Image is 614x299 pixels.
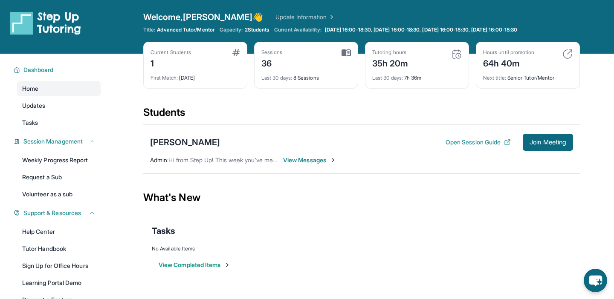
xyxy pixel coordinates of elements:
[261,49,283,56] div: Sessions
[20,66,96,74] button: Dashboard
[283,156,336,164] span: View Messages
[159,261,231,269] button: View Completed Items
[143,106,580,124] div: Students
[261,69,351,81] div: 8 Sessions
[245,26,269,33] span: 2 Students
[17,115,101,130] a: Tasks
[151,75,178,81] span: First Match :
[151,56,191,69] div: 1
[152,225,175,237] span: Tasks
[17,224,101,239] a: Help Center
[325,26,517,33] span: [DATE] 16:00-18:30, [DATE] 16:00-18:30, [DATE] 16:00-18:30, [DATE] 16:00-18:30
[261,56,283,69] div: 36
[372,75,403,81] span: Last 30 days :
[151,69,240,81] div: [DATE]
[562,49,573,59] img: card
[150,136,220,148] div: [PERSON_NAME]
[17,258,101,273] a: Sign Up for Office Hours
[168,156,461,164] span: Hi from Step Up! This week you’ve met for 0 minutes and this month you’ve met for 8 hours. Happy ...
[523,134,573,151] button: Join Meeting
[483,69,573,81] div: Senior Tutor/Mentor
[261,75,292,81] span: Last 30 days :
[342,49,351,57] img: card
[17,81,101,96] a: Home
[275,13,335,21] a: Update Information
[530,140,566,145] span: Join Meeting
[372,49,408,56] div: Tutoring hours
[452,49,462,59] img: card
[330,157,336,164] img: Chevron-Right
[17,241,101,256] a: Tutor Handbook
[327,13,335,21] img: Chevron Right
[22,101,46,110] span: Updates
[150,156,168,164] span: Admin :
[22,84,38,93] span: Home
[17,187,101,202] a: Volunteer as a sub
[22,118,38,127] span: Tasks
[10,11,81,35] img: logo
[483,75,506,81] span: Next title :
[151,49,191,56] div: Current Students
[584,269,607,292] button: chat-button
[220,26,243,33] span: Capacity:
[143,179,580,216] div: What's New
[483,49,534,56] div: Hours until promotion
[23,66,54,74] span: Dashboard
[232,49,240,56] img: card
[372,69,462,81] div: 7h 36m
[483,56,534,69] div: 64h 40m
[20,209,96,217] button: Support & Resources
[17,275,101,290] a: Learning Portal Demo
[143,26,155,33] span: Title:
[17,98,101,113] a: Updates
[323,26,519,33] a: [DATE] 16:00-18:30, [DATE] 16:00-18:30, [DATE] 16:00-18:30, [DATE] 16:00-18:30
[20,137,96,146] button: Session Management
[446,138,511,147] button: Open Session Guide
[143,11,264,23] span: Welcome, [PERSON_NAME] 👋
[274,26,321,33] span: Current Availability:
[17,152,101,168] a: Weekly Progress Report
[23,209,81,217] span: Support & Resources
[372,56,408,69] div: 35h 20m
[152,245,571,252] div: No Available Items
[157,26,214,33] span: Advanced Tutor/Mentor
[17,170,101,185] a: Request a Sub
[23,137,83,146] span: Session Management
